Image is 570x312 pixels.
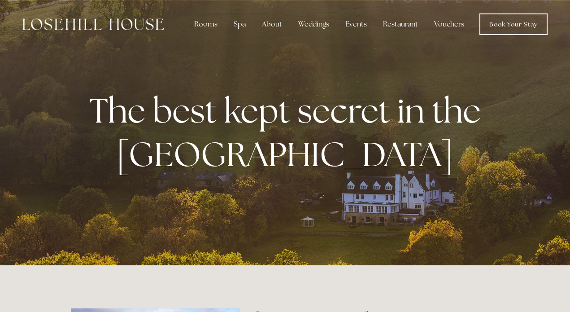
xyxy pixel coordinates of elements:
div: Spa [226,15,253,33]
div: Events [338,15,374,33]
div: Restaurant [376,15,425,33]
strong: The best kept secret in the [GEOGRAPHIC_DATA] [89,88,488,176]
div: About [255,15,289,33]
a: Vouchers [427,15,471,33]
img: Losehill House [22,18,164,30]
div: Weddings [291,15,336,33]
a: Book Your Stay [479,13,548,35]
div: Rooms [187,15,225,33]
